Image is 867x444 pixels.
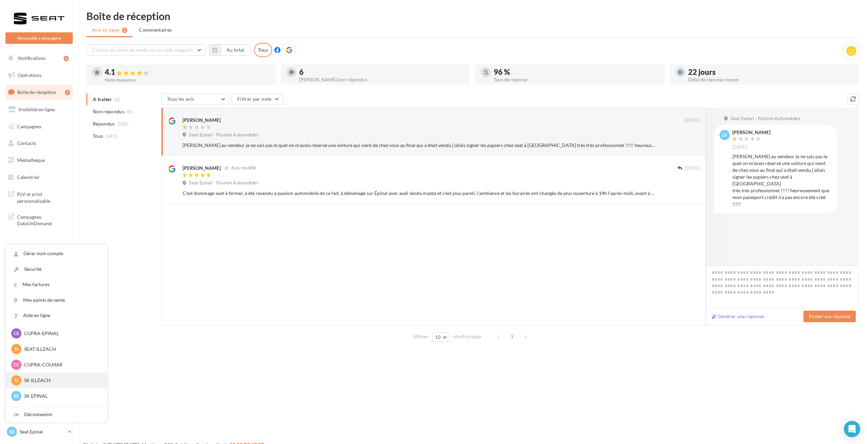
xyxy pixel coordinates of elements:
[732,153,832,208] div: [PERSON_NAME] au vendeur je ne sais pas le quel on m'avais réservé une voiture qui vient de chez ...
[4,170,74,184] a: Calendrier
[6,407,107,422] div: Déconnexion
[6,308,107,323] a: Aide en ligne
[494,77,659,82] div: Taux de réponse
[9,428,15,435] span: SE
[254,43,272,57] div: Tous
[17,157,45,163] span: Médiathèque
[844,421,860,437] div: Open Intercom Messenger
[507,331,517,342] span: 1
[183,142,656,149] div: [PERSON_NAME] au vendeur je ne sais pas le quel on m'avais réservé une voiture qui vient de chez ...
[17,123,41,129] span: Campagnes
[139,27,172,33] span: Commentaires
[4,210,74,230] a: Campagnes DataOnDemand
[18,106,55,112] span: Visibilité en ligne
[24,361,99,368] p: CUPRA-COLMAR
[93,133,103,139] span: Tous
[6,246,107,261] a: Gérer mon compte
[4,153,74,167] a: Médiathèque
[117,121,129,127] span: (135)
[4,102,74,117] a: Visibilité en ligne
[731,116,800,122] span: Seat Epinal - Passion Automobiles
[189,132,259,138] span: Seat Epinal - Passion Automobiles
[232,93,283,105] button: Filtrer par note
[24,346,99,352] p: SEAT-ILLZACH
[20,428,65,435] p: Seat Epinal
[93,120,115,127] span: Répondus
[432,332,449,342] button: 10
[14,346,18,352] span: SI
[299,68,464,76] div: 6
[14,330,19,337] span: CE
[93,108,124,115] span: Non répondus
[494,68,659,76] div: 96 %
[688,68,853,76] div: 22 jours
[105,68,270,76] div: 4.1
[732,130,770,135] div: [PERSON_NAME]
[183,165,221,171] div: [PERSON_NAME]
[4,68,74,82] a: Opérations
[435,334,441,340] span: 10
[24,377,99,384] p: SK ILLZACH
[6,293,107,308] a: Mes points de vente
[18,72,41,78] span: Opérations
[17,89,56,95] span: Boîte de réception
[688,77,853,82] div: Délai de réponse moyen
[4,51,71,65] button: Notifications 4
[17,174,40,180] span: Calendrier
[105,78,270,82] div: Note moyenne
[189,180,259,186] span: Seat Epinal - Passion Automobiles
[6,277,107,292] a: Mes factures
[64,56,69,61] div: 4
[17,140,36,146] span: Contacts
[722,132,727,138] span: LF
[17,190,70,204] span: PLV et print personnalisable
[4,85,74,99] a: Boîte de réception2
[18,55,46,61] span: Notifications
[161,93,229,105] button: Tous les avis
[732,144,747,150] span: [DATE]
[13,361,19,368] span: CC
[221,44,250,56] button: Au total
[685,117,700,124] span: [DATE]
[6,262,107,277] a: Sécurité
[299,77,464,82] div: [PERSON_NAME] non répondus
[24,393,99,399] p: SK EPINAL
[803,311,856,322] button: Poster ma réponse
[4,119,74,134] a: Campagnes
[65,90,70,95] div: 2
[209,44,250,56] button: Au total
[24,330,99,337] p: CUPRA-EPINAL
[127,109,133,114] span: (6)
[106,133,117,139] span: (141)
[167,96,194,102] span: Tous les avis
[5,32,73,44] button: Nouvelle campagne
[4,136,74,150] a: Contacts
[4,187,74,207] a: PLV et print personnalisable
[17,212,70,227] span: Campagnes DataOnDemand
[453,333,481,340] span: résultats/page
[231,165,256,171] span: Avis modifié
[14,377,18,384] span: SI
[86,44,205,56] button: Choisir un point de vente ou un code magasin
[709,312,767,320] button: Générer une réponse
[5,425,73,438] a: SE Seat Epinal
[86,11,859,21] div: Boîte de réception
[183,190,656,197] div: C'est dommage seat à fermer, à été revendu à passion automobile de ce fait, à déménagé sur Épinal...
[413,333,428,340] span: Afficher
[685,165,700,171] span: [DATE]
[183,117,221,124] div: [PERSON_NAME]
[92,47,193,53] span: Choisir un point de vente ou un code magasin
[14,393,19,399] span: SE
